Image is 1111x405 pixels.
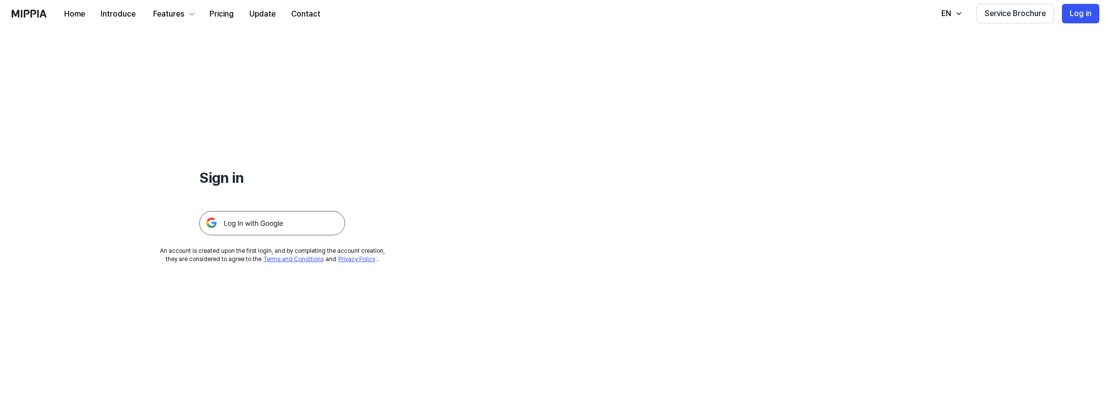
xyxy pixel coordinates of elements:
[151,8,186,20] div: Features
[160,247,385,264] div: An account is created upon the first login, and by completing the account creation, they are cons...
[199,211,345,235] img: 구글 로그인 버튼
[242,0,283,27] a: Update
[242,4,283,24] button: Update
[932,4,969,23] button: EN
[56,4,93,24] button: Home
[202,4,242,24] button: Pricing
[283,4,328,24] button: Contact
[12,10,47,18] img: logo
[1062,4,1099,23] button: Log in
[263,256,324,263] a: Terms and Conditions
[93,4,143,24] button: Introduce
[338,256,375,263] a: Privacy Policy
[939,8,953,19] div: EN
[143,4,202,24] button: Features
[199,167,345,188] h1: Sign in
[976,4,1054,23] button: Service Brochure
